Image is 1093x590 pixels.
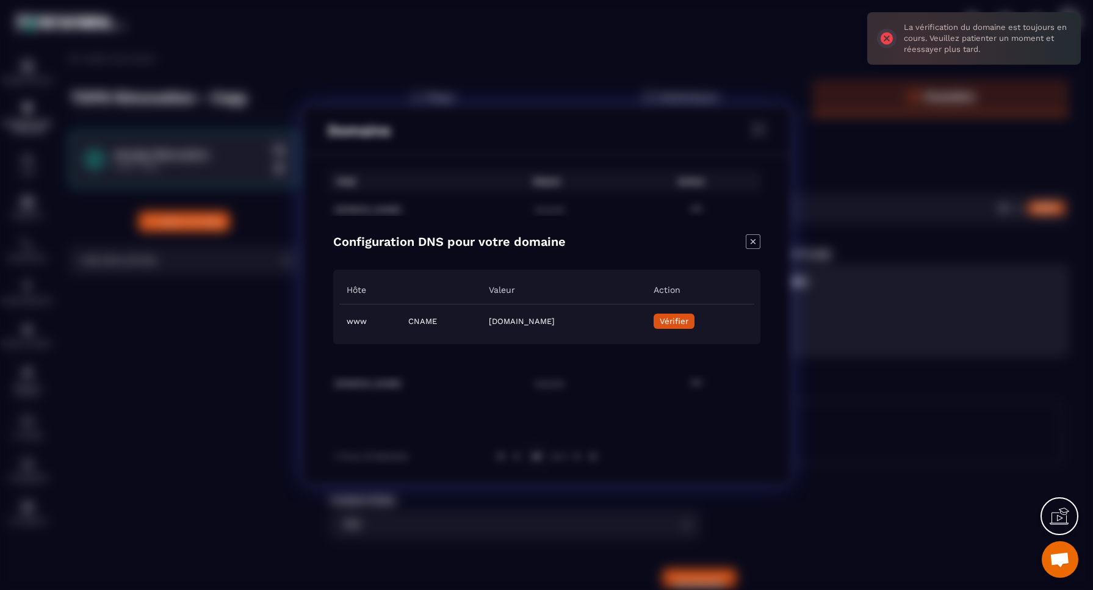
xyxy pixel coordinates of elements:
th: Hôte [339,276,401,304]
td: www [339,304,401,338]
th: Action [646,276,754,304]
button: Vérifier [653,314,694,329]
a: Ouvrir le chat [1042,541,1078,578]
span: Vérifier [659,317,688,326]
td: [DOMAIN_NAME] [482,304,646,338]
td: CNAME [400,304,481,338]
div: Close modal [746,234,760,251]
th: Valeur [482,276,646,304]
h4: Configuration DNS pour votre domaine [333,234,566,251]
